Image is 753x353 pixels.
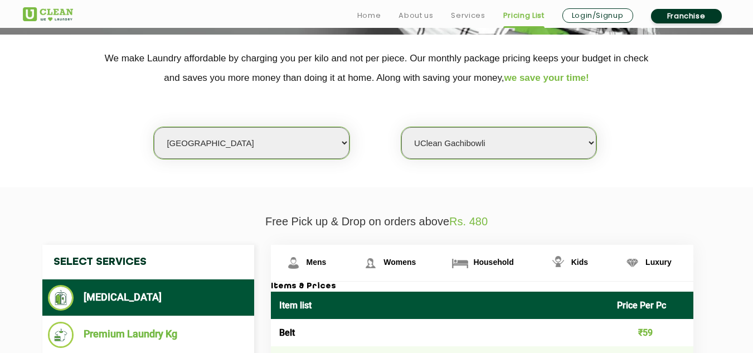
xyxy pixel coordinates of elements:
img: UClean Laundry and Dry Cleaning [23,7,73,21]
img: Dry Cleaning [48,285,74,311]
h4: Select Services [42,245,254,279]
img: Kids [548,253,568,273]
span: Kids [571,258,588,267]
span: Mens [307,258,327,267]
img: Womens [361,253,380,273]
p: Free Pick up & Drop on orders above [23,215,731,228]
li: [MEDICAL_DATA] [48,285,249,311]
span: Luxury [645,258,672,267]
a: Home [357,9,381,22]
a: Pricing List [503,9,545,22]
img: Premium Laundry Kg [48,322,74,348]
td: ₹59 [609,319,693,346]
li: Premium Laundry Kg [48,322,249,348]
h3: Items & Prices [271,282,693,292]
img: Mens [284,253,303,273]
a: About us [399,9,433,22]
a: Login/Signup [562,8,633,23]
a: Services [451,9,485,22]
span: Womens [383,258,416,267]
td: Belt [271,319,609,346]
img: Luxury [623,253,642,273]
img: Household [450,253,470,273]
span: we save your time! [504,72,589,83]
span: Household [473,258,513,267]
a: Franchise [651,9,722,23]
span: Rs. 480 [449,215,488,228]
th: Price Per Pc [609,292,693,319]
th: Item list [271,292,609,319]
p: We make Laundry affordable by charging you per kilo and not per piece. Our monthly package pricin... [23,49,731,88]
